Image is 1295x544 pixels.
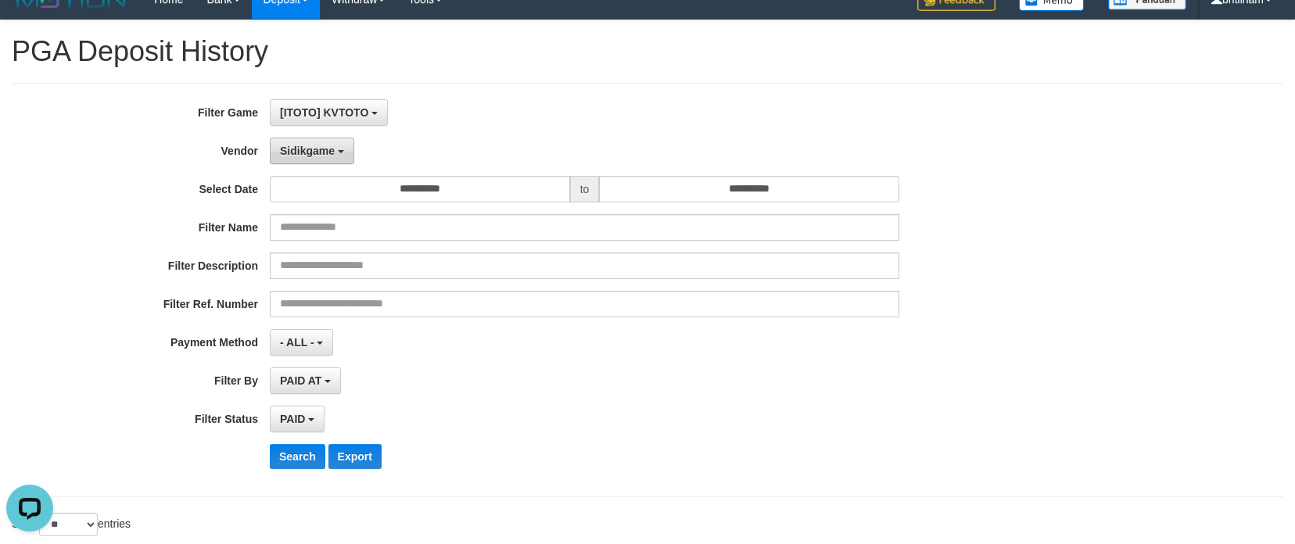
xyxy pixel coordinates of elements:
[39,513,98,536] select: Showentries
[270,138,354,164] button: Sidikgame
[280,106,368,119] span: [ITOTO] KVTOTO
[328,444,382,469] button: Export
[270,367,341,394] button: PAID AT
[12,513,131,536] label: Show entries
[270,406,325,432] button: PAID
[270,444,325,469] button: Search
[12,36,1283,67] h1: PGA Deposit History
[280,374,321,387] span: PAID AT
[6,6,53,53] button: Open LiveChat chat widget
[270,99,388,126] button: [ITOTO] KVTOTO
[570,176,600,202] span: to
[270,329,333,356] button: - ALL -
[280,413,305,425] span: PAID
[280,145,335,157] span: Sidikgame
[280,336,314,349] span: - ALL -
